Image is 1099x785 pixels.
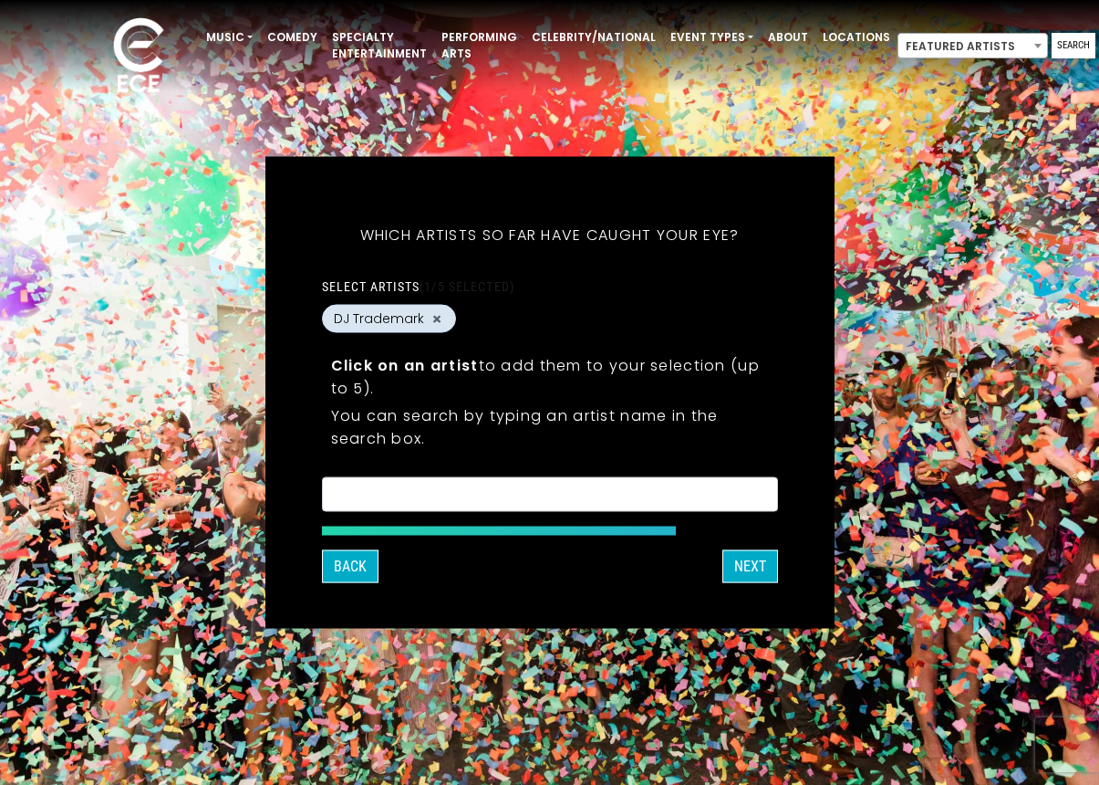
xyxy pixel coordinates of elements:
[325,22,434,69] a: Specialty Entertainment
[322,550,378,583] button: Back
[898,34,1047,59] span: Featured Artists
[430,310,444,327] button: Remove DJ Trademark
[331,354,769,400] p: to add them to your selection (up to 5).
[93,13,184,101] img: ece_new_logo_whitev2-1.png
[199,22,260,53] a: Music
[322,203,778,268] h5: Which artists so far have caught your eye?
[761,22,815,53] a: About
[420,279,514,294] span: (1/5 selected)
[260,22,325,53] a: Comedy
[331,404,769,450] p: You can search by typing an artist name in the search box.
[524,22,663,53] a: Celebrity/National
[722,550,778,583] button: Next
[1052,33,1095,58] a: Search
[434,22,524,69] a: Performing Arts
[331,355,479,376] strong: Click on an artist
[334,309,424,329] span: DJ Trademark
[815,22,897,53] a: Locations
[322,278,514,295] label: Select artists
[663,22,761,53] a: Event Types
[334,489,766,506] textarea: Search
[897,33,1048,58] span: Featured Artists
